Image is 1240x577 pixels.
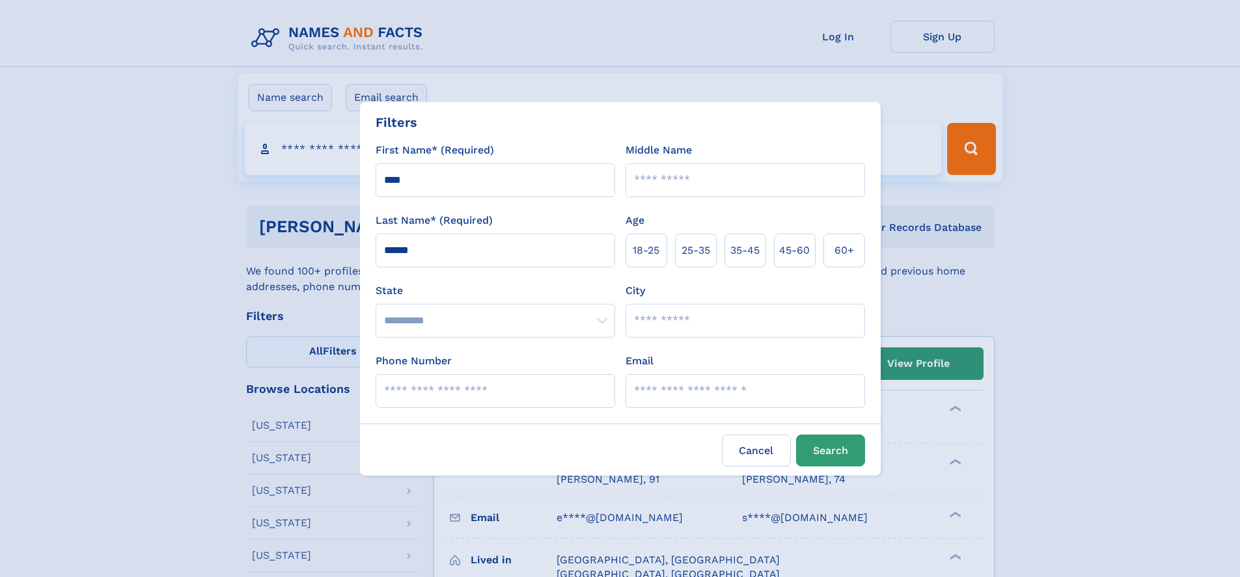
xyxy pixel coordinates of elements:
[626,283,645,299] label: City
[376,142,494,158] label: First Name* (Required)
[834,243,854,258] span: 60+
[626,213,644,228] label: Age
[626,353,654,369] label: Email
[682,243,710,258] span: 25‑35
[376,113,417,132] div: Filters
[376,353,452,369] label: Phone Number
[376,213,493,228] label: Last Name* (Required)
[626,142,692,158] label: Middle Name
[779,243,810,258] span: 45‑60
[722,435,791,466] label: Cancel
[633,243,659,258] span: 18‑25
[796,435,865,466] button: Search
[376,283,615,299] label: State
[730,243,760,258] span: 35‑45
